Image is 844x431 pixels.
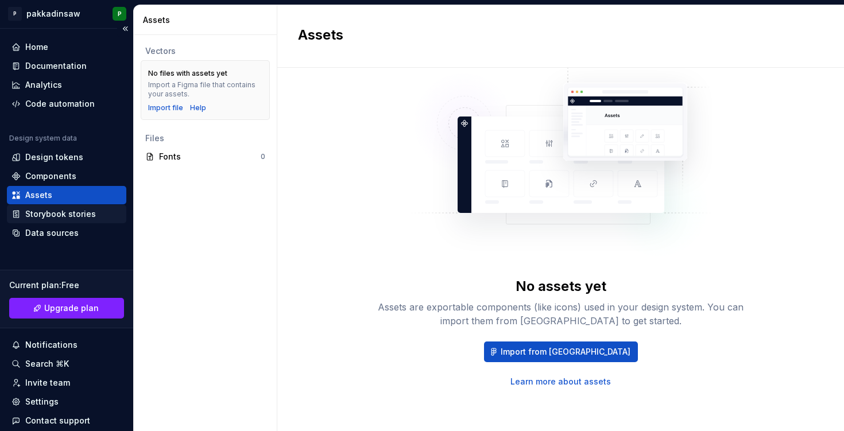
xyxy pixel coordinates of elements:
[510,376,611,387] a: Learn more about assets
[44,302,99,314] span: Upgrade plan
[7,393,126,411] a: Settings
[7,186,126,204] a: Assets
[2,1,131,26] button: PpakkadinsawP
[25,152,83,163] div: Design tokens
[9,134,77,143] div: Design system data
[141,147,270,166] a: Fonts0
[159,151,261,162] div: Fonts
[148,80,262,99] div: Import a Figma file that contains your assets.
[148,69,227,78] div: No files with assets yet
[7,148,126,166] a: Design tokens
[25,189,52,201] div: Assets
[143,14,272,26] div: Assets
[145,45,265,57] div: Vectors
[9,298,124,319] a: Upgrade plan
[25,170,76,182] div: Components
[25,358,69,370] div: Search ⌘K
[7,167,126,185] a: Components
[9,279,124,291] div: Current plan : Free
[261,152,265,161] div: 0
[148,103,183,112] button: Import file
[516,277,606,296] div: No assets yet
[25,79,62,91] div: Analytics
[377,300,745,328] div: Assets are exportable components (like icons) used in your design system. You can import them fro...
[25,227,79,239] div: Data sources
[25,339,78,351] div: Notifications
[118,9,122,18] div: P
[501,346,630,358] span: Import from [GEOGRAPHIC_DATA]
[298,26,810,44] h2: Assets
[7,38,126,56] a: Home
[26,8,80,20] div: pakkadinsaw
[7,76,126,94] a: Analytics
[117,21,133,37] button: Collapse sidebar
[25,208,96,220] div: Storybook stories
[25,60,87,72] div: Documentation
[145,133,265,144] div: Files
[190,103,206,112] a: Help
[25,415,90,426] div: Contact support
[7,411,126,430] button: Contact support
[25,41,48,53] div: Home
[25,377,70,389] div: Invite team
[484,341,638,362] button: Import from [GEOGRAPHIC_DATA]
[7,355,126,373] button: Search ⌘K
[7,224,126,242] a: Data sources
[8,7,22,21] div: P
[7,95,126,113] a: Code automation
[7,205,126,223] a: Storybook stories
[7,336,126,354] button: Notifications
[25,98,95,110] div: Code automation
[7,374,126,392] a: Invite team
[7,57,126,75] a: Documentation
[25,396,59,407] div: Settings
